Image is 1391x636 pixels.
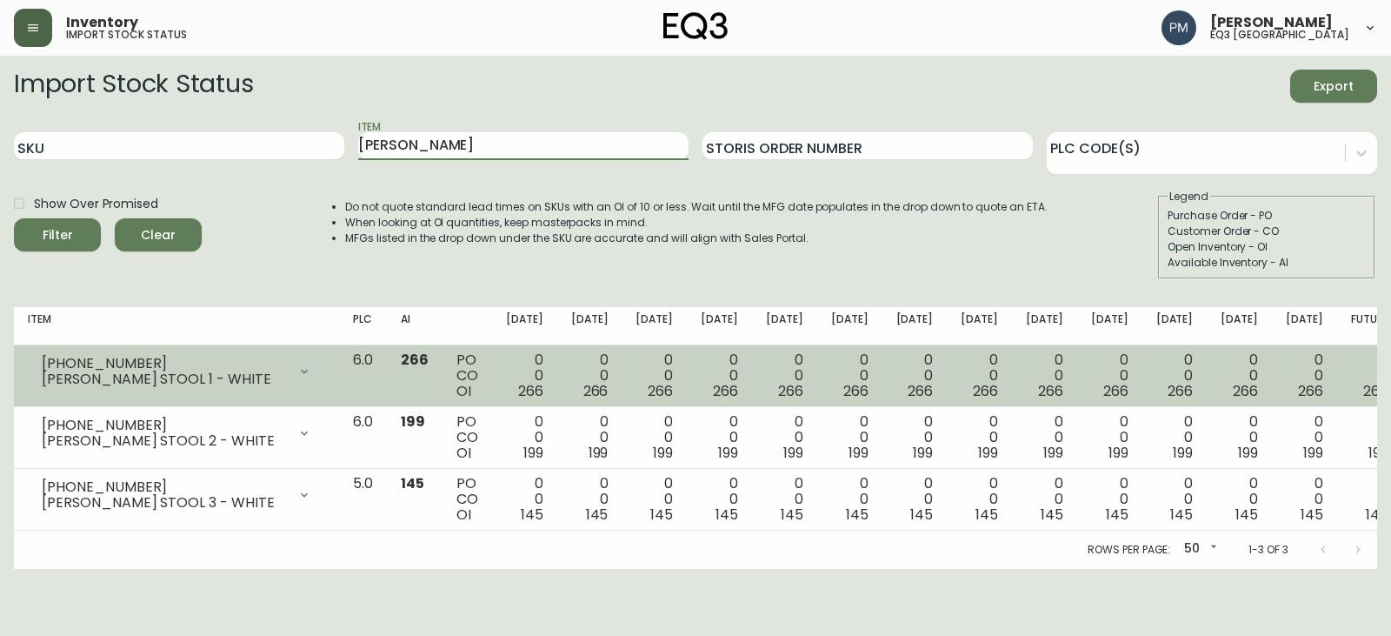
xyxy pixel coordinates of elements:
[66,16,138,30] span: Inventory
[456,505,471,525] span: OI
[339,345,387,407] td: 6.0
[586,505,609,525] span: 145
[908,381,933,401] span: 266
[843,381,869,401] span: 266
[456,414,478,461] div: PO CO
[1170,505,1193,525] span: 145
[778,381,803,401] span: 266
[1177,535,1221,564] div: 50
[456,443,471,463] span: OI
[1103,381,1128,401] span: 266
[401,350,429,370] span: 266
[1168,224,1366,239] div: Customer Order - CO
[571,414,609,461] div: 0 0
[339,469,387,531] td: 5.0
[817,307,882,345] th: [DATE]
[650,505,673,525] span: 145
[1041,505,1063,525] span: 145
[975,505,998,525] span: 145
[1106,505,1128,525] span: 145
[961,414,998,461] div: 0 0
[973,381,998,401] span: 266
[557,307,622,345] th: [DATE]
[1043,443,1063,463] span: 199
[28,476,325,514] div: [PHONE_NUMBER][PERSON_NAME] STOOL 3 - WHITE
[1286,476,1323,523] div: 0 0
[1173,443,1193,463] span: 199
[523,443,543,463] span: 199
[34,195,158,213] span: Show Over Promised
[571,476,609,523] div: 0 0
[947,307,1012,345] th: [DATE]
[896,414,934,461] div: 0 0
[978,443,998,463] span: 199
[636,414,673,461] div: 0 0
[14,70,253,103] h2: Import Stock Status
[1363,381,1388,401] span: 266
[766,476,803,523] div: 0 0
[1077,307,1142,345] th: [DATE]
[339,307,387,345] th: PLC
[583,381,609,401] span: 266
[752,307,817,345] th: [DATE]
[636,352,673,399] div: 0 0
[766,352,803,399] div: 0 0
[1026,414,1063,461] div: 0 0
[1088,542,1170,558] p: Rows per page:
[961,352,998,399] div: 0 0
[456,352,478,399] div: PO CO
[783,443,803,463] span: 199
[1301,505,1323,525] span: 145
[1351,352,1388,399] div: 0 0
[701,414,738,461] div: 0 0
[961,476,998,523] div: 0 0
[1368,443,1388,463] span: 199
[701,476,738,523] div: 0 0
[506,476,543,523] div: 0 0
[1272,307,1337,345] th: [DATE]
[1026,476,1063,523] div: 0 0
[42,433,287,449] div: [PERSON_NAME] STOOL 2 - WHITE
[345,231,1048,246] li: MFGs listed in the drop down under the SKU are accurate and will align with Sales Portal.
[1091,352,1128,399] div: 0 0
[1351,476,1388,523] div: 0 0
[571,352,609,399] div: 0 0
[492,307,557,345] th: [DATE]
[1168,239,1366,255] div: Open Inventory - OI
[42,356,287,372] div: [PHONE_NUMBER]
[1238,443,1258,463] span: 199
[28,352,325,391] div: [PHONE_NUMBER][PERSON_NAME] STOOL 1 - WHITE
[1351,414,1388,461] div: 0 0
[345,215,1048,231] li: When looking at OI quantities, keep masterpacks in mind.
[456,381,471,401] span: OI
[1156,476,1194,523] div: 0 0
[42,372,287,387] div: [PERSON_NAME] STOOL 1 - WHITE
[910,505,933,525] span: 145
[1038,381,1063,401] span: 266
[701,352,738,399] div: 0 0
[1286,352,1323,399] div: 0 0
[1210,30,1349,40] h5: eq3 [GEOGRAPHIC_DATA]
[1156,414,1194,461] div: 0 0
[518,381,543,401] span: 266
[1091,414,1128,461] div: 0 0
[1108,443,1128,463] span: 199
[831,476,869,523] div: 0 0
[1248,542,1288,558] p: 1-3 of 3
[663,12,728,40] img: logo
[506,414,543,461] div: 0 0
[1168,208,1366,224] div: Purchase Order - PO
[401,412,425,432] span: 199
[1221,352,1258,399] div: 0 0
[1091,476,1128,523] div: 0 0
[1233,381,1258,401] span: 266
[456,476,478,523] div: PO CO
[1207,307,1272,345] th: [DATE]
[831,414,869,461] div: 0 0
[1286,414,1323,461] div: 0 0
[129,224,188,246] span: Clear
[653,443,673,463] span: 199
[66,30,187,40] h5: import stock status
[622,307,687,345] th: [DATE]
[14,218,101,251] button: Filter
